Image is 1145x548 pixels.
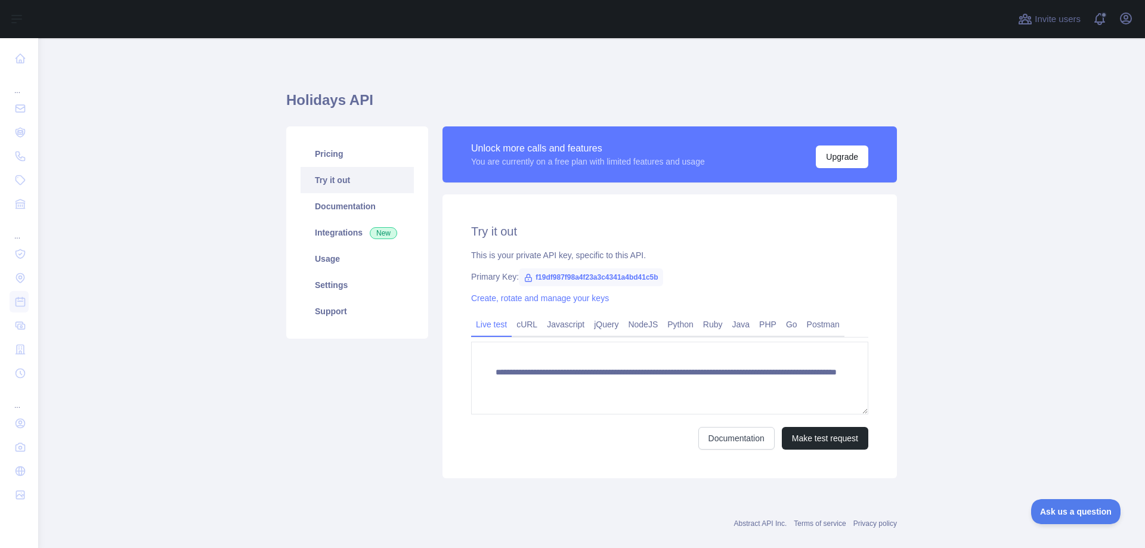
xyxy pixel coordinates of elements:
[853,519,897,528] a: Privacy policy
[471,223,868,240] h2: Try it out
[754,315,781,334] a: PHP
[512,315,542,334] a: cURL
[781,315,802,334] a: Go
[10,217,29,241] div: ...
[471,293,609,303] a: Create, rotate and manage your keys
[471,271,868,283] div: Primary Key:
[301,272,414,298] a: Settings
[301,193,414,219] a: Documentation
[10,72,29,95] div: ...
[370,227,397,239] span: New
[301,167,414,193] a: Try it out
[1016,10,1083,29] button: Invite users
[471,249,868,261] div: This is your private API key, specific to this API.
[471,315,512,334] a: Live test
[734,519,787,528] a: Abstract API Inc.
[698,427,775,450] a: Documentation
[623,315,663,334] a: NodeJS
[471,141,705,156] div: Unlock more calls and features
[301,141,414,167] a: Pricing
[589,315,623,334] a: jQuery
[301,298,414,324] a: Support
[802,315,844,334] a: Postman
[782,427,868,450] button: Make test request
[471,156,705,168] div: You are currently on a free plan with limited features and usage
[301,246,414,272] a: Usage
[286,91,897,119] h1: Holidays API
[794,519,846,528] a: Terms of service
[1031,499,1121,524] iframe: Toggle Customer Support
[519,268,663,286] span: f19df987f98a4f23a3c4341a4bd41c5b
[10,386,29,410] div: ...
[663,315,698,334] a: Python
[728,315,755,334] a: Java
[542,315,589,334] a: Javascript
[698,315,728,334] a: Ruby
[816,145,868,168] button: Upgrade
[1035,13,1081,26] span: Invite users
[301,219,414,246] a: Integrations New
